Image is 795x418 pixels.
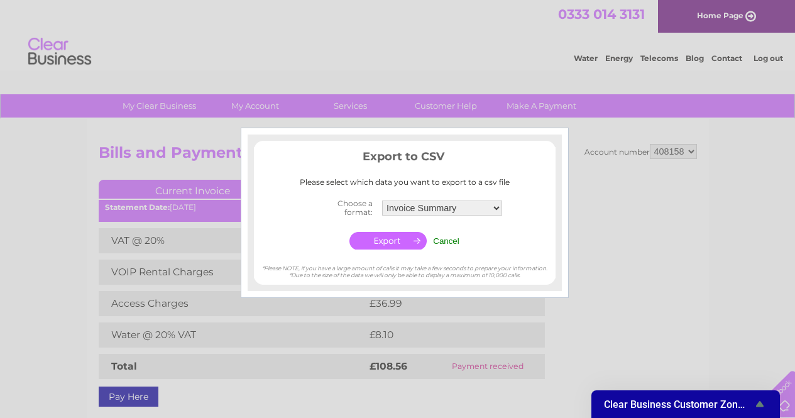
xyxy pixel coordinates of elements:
[604,399,752,410] span: Clear Business Customer Zone Survey
[711,53,742,63] a: Contact
[558,6,645,22] a: 0333 014 3131
[28,33,92,71] img: logo.png
[605,53,633,63] a: Energy
[640,53,678,63] a: Telecoms
[433,236,459,246] input: Cancel
[686,53,704,63] a: Blog
[604,397,767,412] button: Show survey - Clear Business Customer Zone Survey
[254,253,556,278] div: *Please NOTE, if you have a large amount of calls it may take a few seconds to prepare your infor...
[254,148,556,170] h3: Export to CSV
[304,195,379,221] th: Choose a format:
[574,53,598,63] a: Water
[254,178,556,187] div: Please select which data you want to export to a csv file
[754,53,783,63] a: Log out
[101,7,695,61] div: Clear Business is a trading name of Verastar Limited (registered in [GEOGRAPHIC_DATA] No. 3667643...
